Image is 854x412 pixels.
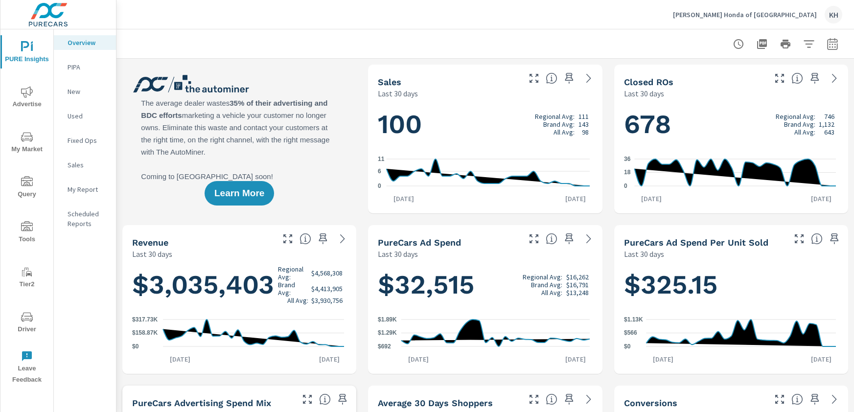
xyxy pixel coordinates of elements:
p: [DATE] [387,194,421,204]
p: 1,132 [819,120,834,128]
span: Tier2 [3,266,50,290]
div: Used [54,109,116,123]
p: [DATE] [163,354,197,364]
span: Driver [3,311,50,335]
h5: Sales [378,77,401,87]
text: $566 [624,330,637,337]
p: My Report [68,184,108,194]
span: My Market [3,131,50,155]
div: Overview [54,35,116,50]
p: $13,248 [566,289,589,297]
span: Number of vehicles sold by the dealership over the selected date range. [Source: This data is sou... [546,72,557,84]
span: Save this to your personalized report [807,391,823,407]
h1: 678 [624,108,838,141]
div: Scheduled Reports [54,206,116,231]
a: See more details in report [335,231,350,247]
p: $4,568,308 [311,269,343,277]
button: Select Date Range [823,34,842,54]
p: Brand Avg: [543,120,575,128]
button: Make Fullscreen [280,231,296,247]
p: Scheduled Reports [68,209,108,229]
p: Brand Avg: [531,281,562,289]
div: My Report [54,182,116,197]
h1: 100 [378,108,592,141]
p: [DATE] [804,194,838,204]
span: Save this to your personalized report [561,70,577,86]
p: Regional Avg: [523,273,562,281]
button: Print Report [776,34,795,54]
p: All Avg: [541,289,562,297]
p: [DATE] [634,194,669,204]
span: Number of Repair Orders Closed by the selected dealership group over the selected time range. [So... [791,72,803,84]
p: [DATE] [558,194,593,204]
button: Make Fullscreen [772,391,787,407]
h1: $32,515 [378,268,592,301]
p: All Avg: [554,128,575,136]
text: $317.73K [132,316,158,323]
p: All Avg: [794,128,815,136]
p: $4,413,905 [311,285,343,293]
p: New [68,87,108,96]
span: Save this to your personalized report [561,231,577,247]
h5: PureCars Ad Spend Per Unit Sold [624,237,768,248]
p: [DATE] [804,354,838,364]
p: [DATE] [401,354,436,364]
span: The number of dealer-specified goals completed by a visitor. [Source: This data is provided by th... [791,393,803,405]
h1: $3,035,403 [132,265,346,304]
p: 746 [824,113,834,120]
p: 143 [578,120,589,128]
p: Overview [68,38,108,47]
span: A rolling 30 day total of daily Shoppers on the dealership website, averaged over the selected da... [546,393,557,405]
div: Fixed Ops [54,133,116,148]
p: 643 [824,128,834,136]
button: Make Fullscreen [791,231,807,247]
h5: Average 30 Days Shoppers [378,398,493,408]
p: Regional Avg: [535,113,575,120]
text: $1.89K [378,316,397,323]
text: 11 [378,156,385,162]
h5: Closed ROs [624,77,673,87]
p: Brand Avg: [784,120,815,128]
p: PIPA [68,62,108,72]
text: $1.13K [624,316,643,323]
button: Make Fullscreen [772,70,787,86]
span: Tools [3,221,50,245]
p: Last 30 days [132,248,172,260]
span: Save this to your personalized report [827,231,842,247]
h1: $325.15 [624,268,838,301]
span: Total sales revenue over the selected date range. [Source: This data is sourced from the dealer’s... [300,233,311,245]
div: New [54,84,116,99]
p: Last 30 days [378,248,418,260]
text: $1.29K [378,330,397,337]
p: $16,262 [566,273,589,281]
button: Learn More [205,181,274,206]
a: See more details in report [581,231,597,247]
span: Learn More [214,189,264,198]
p: [DATE] [558,354,593,364]
span: Total cost of media for all PureCars channels for the selected dealership group over the selected... [546,233,557,245]
p: Last 30 days [378,88,418,99]
p: All Avg: [287,297,308,304]
h5: PureCars Advertising Spend Mix [132,398,271,408]
p: 98 [582,128,589,136]
span: Save this to your personalized report [315,231,331,247]
span: Average cost of advertising per each vehicle sold at the dealer over the selected date range. The... [811,233,823,245]
h5: PureCars Ad Spend [378,237,461,248]
text: $692 [378,343,391,350]
span: Query [3,176,50,200]
button: Make Fullscreen [300,391,315,407]
div: nav menu [0,29,53,389]
span: This table looks at how you compare to the amount of budget you spend per channel as opposed to y... [319,393,331,405]
p: $3,930,756 [311,297,343,304]
h5: Revenue [132,237,168,248]
text: 0 [378,183,381,189]
a: See more details in report [581,70,597,86]
text: 18 [624,169,631,176]
text: $0 [132,343,139,350]
span: Save this to your personalized report [335,391,350,407]
span: Save this to your personalized report [561,391,577,407]
p: Regional Avg: [776,113,815,120]
text: 6 [378,168,381,175]
button: Make Fullscreen [526,231,542,247]
p: [DATE] [646,354,680,364]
